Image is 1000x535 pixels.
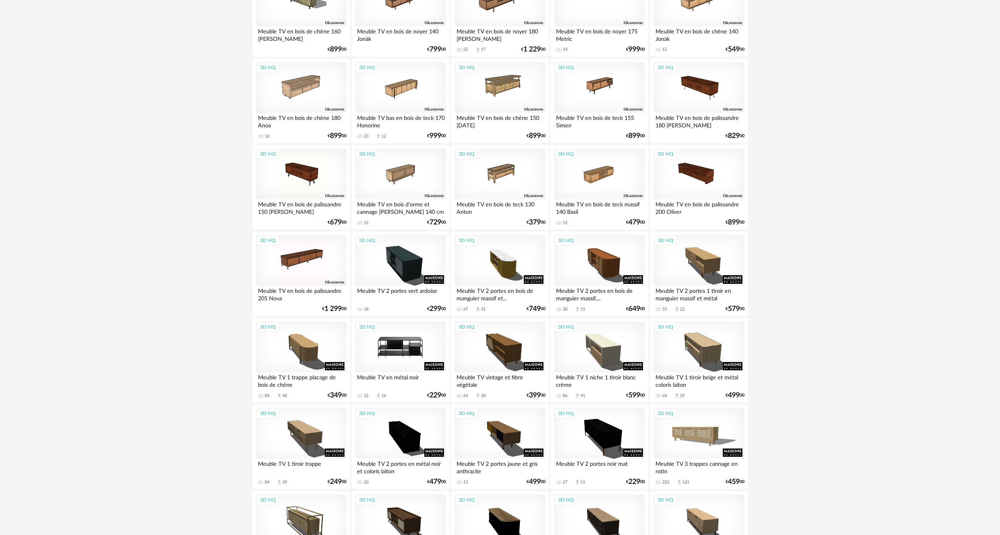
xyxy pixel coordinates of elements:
[680,307,685,312] div: 22
[265,480,269,485] div: 84
[475,393,481,399] span: Download icon
[429,393,441,398] span: 229
[726,479,744,485] div: € 00
[455,63,478,73] div: 3D HQ
[580,480,585,485] div: 11
[455,322,478,332] div: 3D HQ
[364,393,368,399] div: 32
[654,63,677,73] div: 3D HQ
[330,47,342,52] span: 899
[256,63,279,73] div: 3D HQ
[265,134,269,139] div: 10
[527,133,545,139] div: € 00
[455,113,545,129] div: Meuble TV en bois de chêne 150 [DATE]
[330,479,342,485] span: 249
[463,480,468,485] div: 13
[355,113,446,129] div: Meuble TV bas en bois de teck 170 Honorine
[451,59,549,143] a: 3D HQ Meuble TV en bois de chêne 150 [DATE] €89900
[682,480,689,485] div: 121
[256,286,346,302] div: Meuble TV en bois de palissandre 205 Nova
[554,26,645,42] div: Meuble TV en bois de noyer 175 Metric
[654,113,744,129] div: Meuble TV en bois de palissandre 180 [PERSON_NAME]
[252,59,350,143] a: 3D HQ Meuble TV en bois de chêne 180 Anoa 10 €89900
[529,133,541,139] span: 899
[554,408,577,419] div: 3D HQ
[475,47,481,53] span: Download icon
[551,59,648,143] a: 3D HQ Meuble TV en bois de teck 155 Simen €89900
[628,393,640,398] span: 599
[680,393,685,399] div: 29
[427,393,446,398] div: € 00
[523,47,541,52] span: 1 229
[654,149,677,159] div: 3D HQ
[628,306,640,312] span: 649
[650,59,748,143] a: 3D HQ Meuble TV en bois de palissandre 180 [PERSON_NAME] €82900
[628,220,640,225] span: 479
[352,145,449,230] a: 3D HQ Meuble TV en bois d'orme et cannage [PERSON_NAME] 140 cm 12 €72900
[554,63,577,73] div: 3D HQ
[628,479,640,485] span: 229
[352,404,449,489] a: 3D HQ Meuble TV 2 portes en métal noir et coloris laiton 10 €47900
[529,306,541,312] span: 749
[328,220,346,225] div: € 00
[654,322,677,332] div: 3D HQ
[662,307,667,312] div: 53
[328,479,346,485] div: € 00
[662,47,667,52] div: 12
[451,145,549,230] a: 3D HQ Meuble TV en bois de teck 130 Anton €37900
[554,495,577,505] div: 3D HQ
[654,235,677,246] div: 3D HQ
[527,306,545,312] div: € 00
[650,232,748,316] a: 3D HQ Meuble TV 2 portes 1 tiroir en manguier massif et métal 53 Download icon 22 €57900
[650,318,748,403] a: 3D HQ Meuble TV 1 tiroir beige et métal coloris laiton 64 Download icon 29 €49900
[650,145,748,230] a: 3D HQ Meuble TV en bois de palissandre 200 Oliver €89900
[276,393,282,399] span: Download icon
[628,133,640,139] span: 899
[475,306,481,312] span: Download icon
[429,47,441,52] span: 799
[355,286,446,302] div: Meuble TV 2 portes vert ardoise
[728,133,740,139] span: 829
[427,306,446,312] div: € 00
[726,306,744,312] div: € 00
[455,372,545,388] div: Meuble TV vintage et fibre végétale
[330,133,342,139] span: 899
[551,404,648,489] a: 3D HQ Meuble TV 2 portes noir mat 27 Download icon 11 €22900
[455,408,478,419] div: 3D HQ
[463,47,468,52] div: 25
[580,393,585,399] div: 41
[429,220,441,225] span: 729
[563,393,567,399] div: 86
[654,26,744,42] div: Meuble TV en bois de chêne 140 Jonàk
[381,393,386,399] div: 16
[481,393,486,399] div: 30
[554,286,645,302] div: Meuble TV 2 portes en bois de manguier massif,...
[256,495,279,505] div: 3D HQ
[521,47,545,52] div: € 00
[654,286,744,302] div: Meuble TV 2 portes 1 tiroir en manguier massif et métal
[654,372,744,388] div: Meuble TV 1 tiroir beige et métal coloris laiton
[355,235,378,246] div: 3D HQ
[364,134,368,139] div: 23
[662,393,667,399] div: 64
[455,286,545,302] div: Meuble TV 2 portes en bois de manguier massif et...
[364,480,368,485] div: 10
[429,133,441,139] span: 999
[626,479,645,485] div: € 00
[455,26,545,42] div: Meuble TV en bois de noyer 180 [PERSON_NAME]
[381,134,386,139] div: 12
[551,145,648,230] a: 3D HQ Meuble TV en bois de teck massif 140 Basil 12 €47900
[355,199,446,215] div: Meuble TV en bois d'orme et cannage [PERSON_NAME] 140 cm
[726,220,744,225] div: € 00
[355,495,378,505] div: 3D HQ
[328,47,346,52] div: € 00
[554,235,577,246] div: 3D HQ
[554,113,645,129] div: Meuble TV en bois de teck 155 Simen
[626,47,645,52] div: € 00
[256,235,279,246] div: 3D HQ
[256,149,279,159] div: 3D HQ
[554,372,645,388] div: Meuble TV 1 niche 1 tiroir blanc crème
[429,306,441,312] span: 299
[551,232,648,316] a: 3D HQ Meuble TV 2 portes en bois de manguier massif,... 30 Download icon 15 €64900
[575,479,580,485] span: Download icon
